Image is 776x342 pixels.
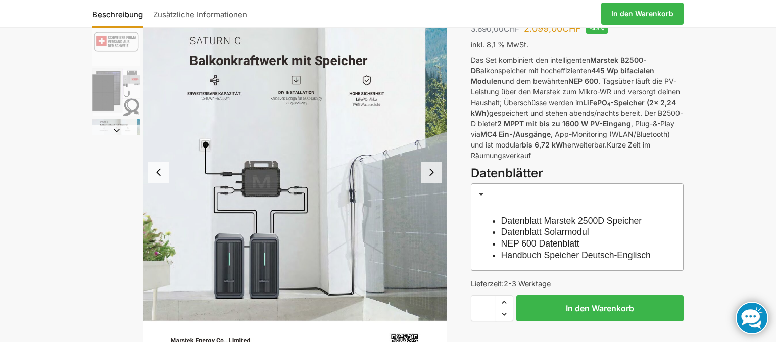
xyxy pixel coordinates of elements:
strong: 2 MPPT mit bis zu 1600 W PV-Eingang [497,119,631,128]
strong: bis 6,72 kWh [522,140,567,149]
h3: Datenblätter [471,165,684,182]
button: Previous slide [148,162,169,183]
button: Next slide [92,125,140,135]
span: 2-3 Werktage [504,279,551,288]
bdi: 3.690,00 [471,24,519,34]
strong: NEP 600 [568,77,598,85]
button: Next slide [421,162,442,183]
bdi: 2.099,00 [524,23,581,34]
li: 4 / 9 [90,16,140,67]
img: ChatGPT Image 29. März 2025, 12_41_06 [92,18,140,66]
span: Increase quantity [496,296,513,309]
span: CHF [562,23,581,34]
span: inkl. 8,1 % MwSt. [471,40,528,49]
strong: MC4 Ein-/Ausgänge [480,130,551,138]
input: Produktmenge [471,295,496,321]
a: Datenblatt Marstek 2500D Speicher [501,216,642,226]
img: b2500d [92,119,140,167]
a: Datenblatt Solarmodul [501,227,589,237]
span: Lieferzeit: [471,279,551,288]
span: -43% [586,23,608,34]
a: In den Warenkorb [601,3,684,25]
li: 5 / 9 [90,67,140,117]
a: NEP 600 Datenblatt [501,238,579,249]
li: 6 / 9 [90,117,140,168]
p: Das Set kombiniert den intelligenten Balkonspeicher mit hocheffizienten und dem bewährten . Tagsü... [471,55,684,161]
button: In den Warenkorb [516,295,684,321]
a: Zusätzliche Informationen [148,2,252,26]
a: Beschreibung [92,2,148,26]
span: Reduce quantity [496,308,513,321]
img: Balkonkraftwerk 860 [92,68,140,116]
span: CHF [504,24,519,34]
a: Handbuch Speicher Deutsch-Englisch [501,250,651,260]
